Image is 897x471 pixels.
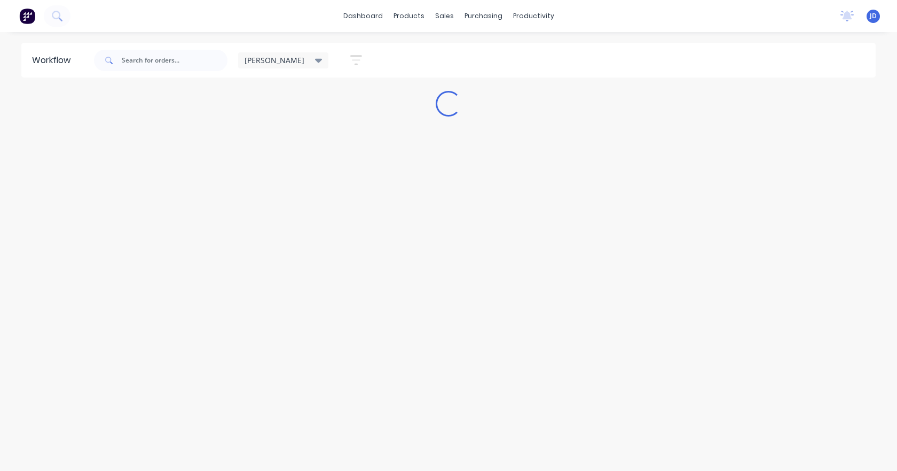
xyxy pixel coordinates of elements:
[19,8,35,24] img: Factory
[459,8,508,24] div: purchasing
[245,55,304,66] span: [PERSON_NAME]
[122,50,227,71] input: Search for orders...
[338,8,388,24] a: dashboard
[388,8,430,24] div: products
[870,11,877,21] span: JD
[32,54,76,67] div: Workflow
[508,8,560,24] div: productivity
[430,8,459,24] div: sales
